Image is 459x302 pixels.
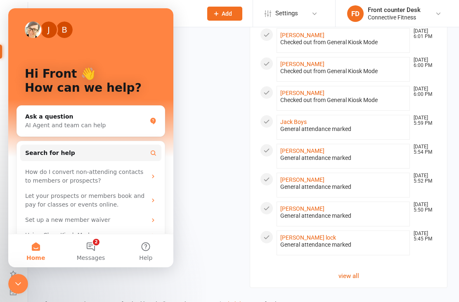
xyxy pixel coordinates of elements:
div: Front counter Desk [368,6,421,14]
div: Ask a question [17,104,138,113]
a: [PERSON_NAME] [280,32,324,38]
a: [PERSON_NAME] [280,90,324,96]
time: [DATE] 5:54 PM [409,144,437,155]
a: Jack Boys [280,119,307,125]
input: Search... [49,8,196,19]
span: Add [222,10,232,17]
time: [DATE] 6:01 PM [409,29,437,39]
div: General attendance marked [280,155,406,162]
div: AI Agent and team can help [17,113,138,121]
button: Help [110,226,165,259]
span: Search for help [17,140,67,149]
time: [DATE] 5:50 PM [409,202,437,213]
div: General attendance marked [280,241,406,248]
button: Add [207,7,242,21]
div: General attendance marked [280,212,406,219]
div: Let your prospects or members book and pay for classes or events online. [12,180,153,204]
div: Connective Fitness [368,14,421,21]
div: Set up a new member waiver [17,207,138,216]
a: view all [260,271,437,281]
div: General attendance marked [280,183,406,190]
div: Ask a questionAI Agent and team can help [8,97,157,128]
button: Search for help [12,136,153,153]
p: Hi Front 👋 [17,59,149,73]
time: [DATE] 5:59 PM [409,115,437,126]
button: Messages [55,226,110,259]
div: Let your prospects or members book and pay for classes or events online. [17,183,138,201]
div: Set up a new member waiver [12,204,153,219]
time: [DATE] 5:52 PM [409,173,437,184]
time: [DATE] 5:45 PM [409,231,437,242]
a: [PERSON_NAME] lock [280,234,336,241]
span: Home [18,247,37,252]
div: Profile image for Bec [48,13,64,30]
iframe: Intercom live chat [8,274,28,294]
img: Profile image for Emily [17,13,33,30]
a: [PERSON_NAME] [280,147,324,154]
a: [PERSON_NAME] [280,205,324,212]
div: How do I convert non-attending contacts to members or prospects? [12,156,153,180]
div: How do I convert non-attending contacts to members or prospects? [17,159,138,177]
span: Messages [69,247,97,252]
div: FD [347,5,364,22]
div: Using Class Kiosk Mode [12,219,153,235]
iframe: Intercom live chat [8,8,173,267]
span: Settings [275,4,298,23]
div: Using Class Kiosk Mode [17,223,138,231]
a: [PERSON_NAME] [280,61,324,67]
span: Help [131,247,144,252]
div: Checked out from General Kiosk Mode [280,97,406,104]
div: Checked out from General Kiosk Mode [280,39,406,46]
time: [DATE] 6:00 PM [409,57,437,68]
div: Checked out from General Kiosk Mode [280,68,406,75]
a: [PERSON_NAME] [280,176,324,183]
time: [DATE] 6:00 PM [409,86,437,97]
div: General attendance marked [280,126,406,133]
div: Profile image for Jia [32,13,49,30]
p: How can we help? [17,73,149,87]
